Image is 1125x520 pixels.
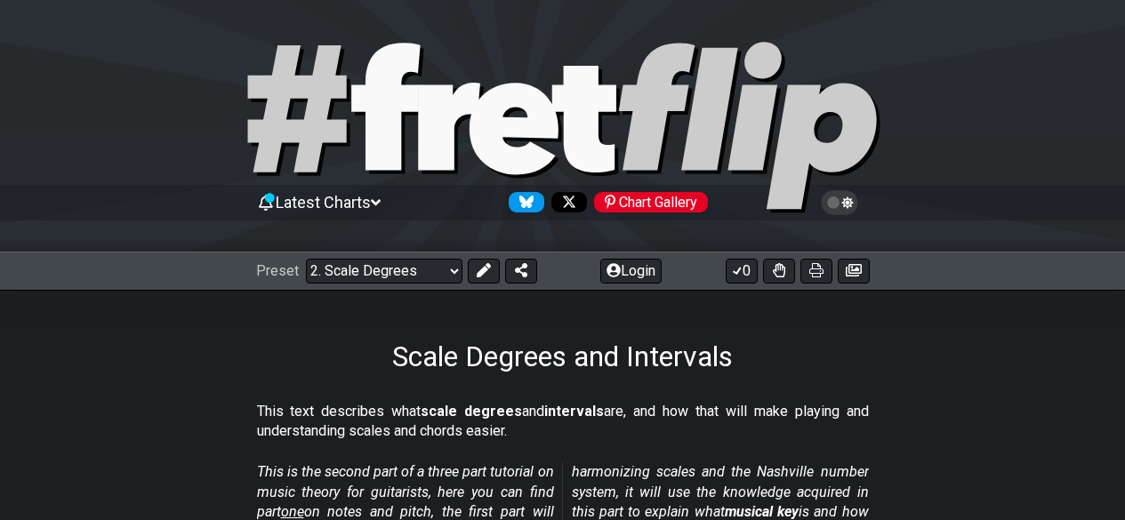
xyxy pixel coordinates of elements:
span: Preset [256,262,299,279]
button: Toggle Dexterity for all fretkits [763,259,795,284]
button: Print [800,259,832,284]
span: Latest Charts [276,193,371,212]
strong: scale degrees [421,403,522,420]
a: #fretflip at Pinterest [587,192,708,212]
span: Toggle light / dark theme [830,195,850,211]
a: Follow #fretflip at Bluesky [502,192,544,212]
strong: intervals [544,403,604,420]
button: Edit Preset [468,259,500,284]
button: 0 [726,259,758,284]
h1: Scale Degrees and Intervals [392,340,733,373]
button: Create image [838,259,870,284]
strong: musical key [725,503,799,520]
a: Follow #fretflip at X [544,192,587,212]
span: one [281,503,304,520]
select: Preset [306,259,462,284]
button: Login [600,259,662,284]
button: Share Preset [505,259,537,284]
div: Chart Gallery [594,192,708,212]
p: This text describes what and are, and how that will make playing and understanding scales and cho... [257,402,869,442]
